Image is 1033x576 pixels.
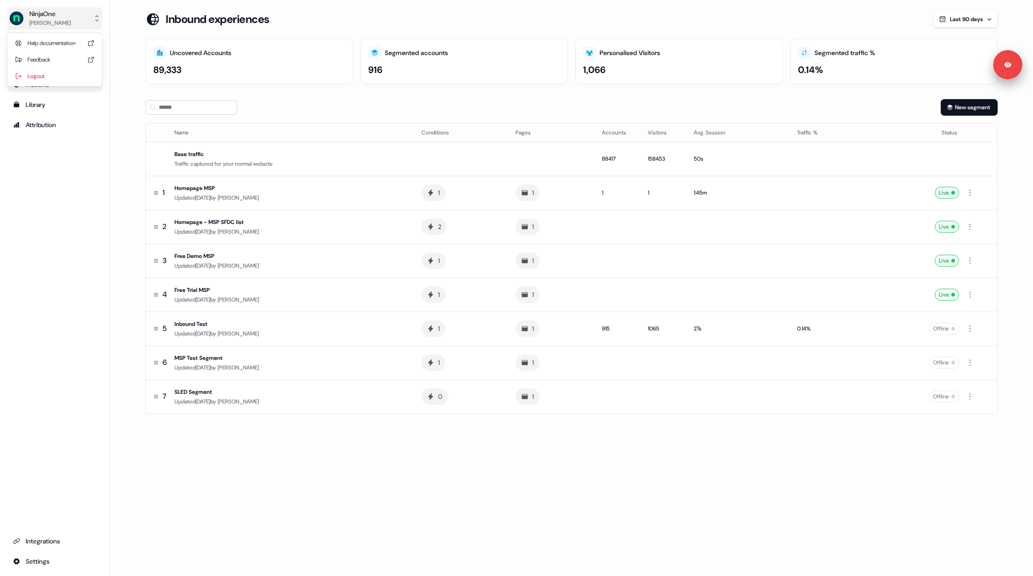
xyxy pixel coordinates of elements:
button: NinjaOne[PERSON_NAME] [7,7,102,29]
div: NinjaOne[PERSON_NAME] [7,33,102,86]
div: NinjaOne [29,9,71,18]
div: Help documentation [11,35,98,51]
div: [PERSON_NAME] [29,18,71,28]
div: Logout [11,68,98,84]
div: Feedback [11,51,98,68]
